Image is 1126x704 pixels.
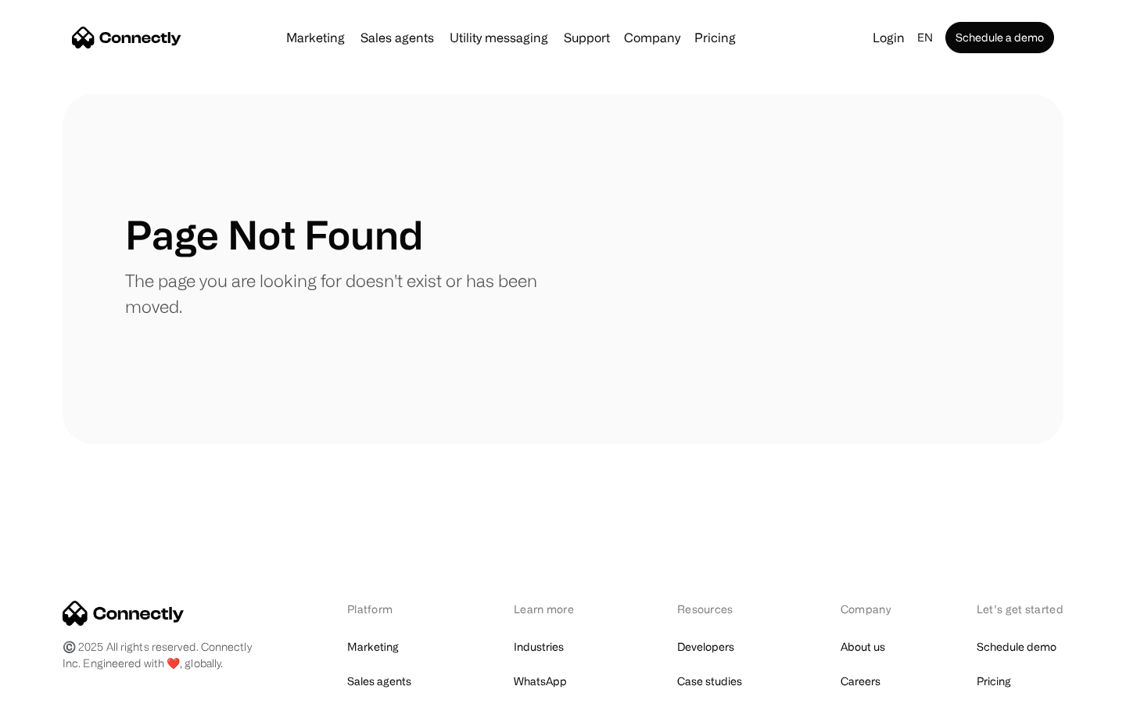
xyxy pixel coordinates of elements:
[917,27,933,48] div: en
[945,22,1054,53] a: Schedule a demo
[514,670,567,692] a: WhatsApp
[977,601,1063,617] div: Let’s get started
[688,31,742,44] a: Pricing
[841,636,885,658] a: About us
[677,670,742,692] a: Case studies
[347,670,411,692] a: Sales agents
[347,636,399,658] a: Marketing
[977,670,1011,692] a: Pricing
[347,601,432,617] div: Platform
[514,636,564,658] a: Industries
[125,211,423,258] h1: Page Not Found
[841,601,895,617] div: Company
[280,31,351,44] a: Marketing
[125,268,563,319] p: The page you are looking for doesn't exist or has been moved.
[841,670,880,692] a: Careers
[16,675,94,699] aside: Language selected: English
[72,26,181,49] a: home
[677,601,759,617] div: Resources
[624,27,680,48] div: Company
[558,31,616,44] a: Support
[443,31,554,44] a: Utility messaging
[514,601,596,617] div: Learn more
[866,27,911,48] a: Login
[31,677,94,699] ul: Language list
[911,27,942,48] div: en
[977,636,1056,658] a: Schedule demo
[677,636,734,658] a: Developers
[354,31,440,44] a: Sales agents
[619,27,685,48] div: Company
